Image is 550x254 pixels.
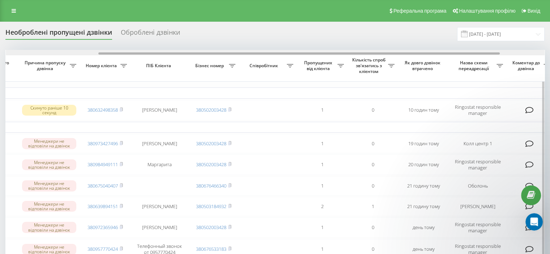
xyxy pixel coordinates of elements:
a: 380639894151 [88,203,118,210]
td: 10 годин тому [398,100,449,120]
td: [PERSON_NAME] [449,197,507,216]
p: Вiтаю 👋 [14,51,130,64]
span: Як довго дзвінок втрачено [404,60,443,71]
a: 380675040407 [88,182,118,189]
a: 380676466340 [196,182,226,189]
a: 380502003428 [196,107,226,113]
span: Кількість спроб зв'язатись з клієнтом [351,57,388,74]
div: Зазвичай ми відповідаємо за хвилину [15,111,121,119]
a: 380984949111 [88,161,118,168]
span: Назва схеми переадресації [452,60,496,71]
td: 0 [348,155,398,175]
div: Скинуто раніше 10 секунд [22,105,76,116]
span: Пропущених від клієнта [300,60,337,71]
td: 0 [348,134,398,153]
td: 0 [348,100,398,120]
td: 0 [348,218,398,238]
span: Головна [12,189,36,194]
div: Необроблені пропущені дзвінки [5,29,112,40]
span: Допомога [107,189,133,194]
div: Напишіть нам повідомленняЗазвичай ми відповідаємо за хвилину [7,97,137,125]
img: logo [14,14,63,25]
a: 380502003428 [196,140,226,147]
div: Напишіть нам повідомлення [15,103,121,111]
td: 1 [297,155,348,175]
p: Чим вам допомогти? [14,64,130,88]
td: 2 [297,197,348,216]
td: 1 [297,100,348,120]
span: Бізнес номер [192,63,229,69]
span: Налаштування профілю [459,8,515,14]
td: [PERSON_NAME] [131,100,188,120]
div: API Ringostat. API-запит з'єднання 2х номерів [10,149,134,170]
a: 380502003428 [196,161,226,168]
div: Менеджери не відповіли на дзвінок [22,222,76,233]
td: Оболонь [449,176,507,195]
span: Коментар до дзвінка [510,60,543,71]
div: Закрити [124,12,137,25]
td: 1 [297,134,348,153]
td: Ringostat responsible manager [449,155,507,175]
a: 380973427496 [88,140,118,147]
div: Менеджери не відповіли на дзвінок [22,201,76,212]
td: 1 [297,176,348,195]
button: Допомога [97,171,145,200]
a: 380503184932 [196,203,226,210]
span: Пошук в статтях [15,135,63,143]
a: 380632498358 [88,107,118,113]
div: Менеджери не відповіли на дзвінок [22,138,76,149]
td: 19 годин тому [398,134,449,153]
td: 1 [297,218,348,238]
span: Номер клієнта [84,63,120,69]
a: 380972365946 [88,224,118,231]
span: Причина пропуску дзвінка [22,60,70,71]
td: Маргарита [131,155,188,175]
button: Пошук в статтях [10,132,134,146]
td: 20 годин тому [398,155,449,175]
span: Вихід [528,8,540,14]
td: 0 [348,176,398,195]
span: Повідомлення [54,189,91,194]
td: Ringostat responsible manager [449,100,507,120]
td: Колл центр 1 [449,134,507,153]
td: 21 годину тому [398,176,449,195]
div: Менеджери не відповіли на дзвінок [22,159,76,170]
img: Profile image for Artur [77,12,92,26]
td: день тому [398,218,449,238]
td: 1 [348,197,398,216]
td: [PERSON_NAME] [131,197,188,216]
span: Реферальна програма [393,8,447,14]
img: Profile image for Yuliia [91,12,106,26]
a: 380502003428 [196,224,226,231]
span: ПІБ Клієнта [137,63,182,69]
a: 380957770424 [88,246,118,252]
div: Менеджери не відповіли на дзвінок [22,180,76,191]
div: API Ringostat. API-запит з'єднання 2х номерів [15,152,121,167]
button: Повідомлення [48,171,96,200]
td: [PERSON_NAME] [131,134,188,153]
span: Співробітник [243,63,287,69]
img: Profile image for Ringostat [105,12,119,26]
div: Оброблені дзвінки [121,29,180,40]
td: 21 годину тому [398,197,449,216]
td: [PERSON_NAME] [131,218,188,238]
a: 380676533183 [196,246,226,252]
td: Ringostat responsible manager [449,218,507,238]
iframe: Intercom live chat [525,213,543,231]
